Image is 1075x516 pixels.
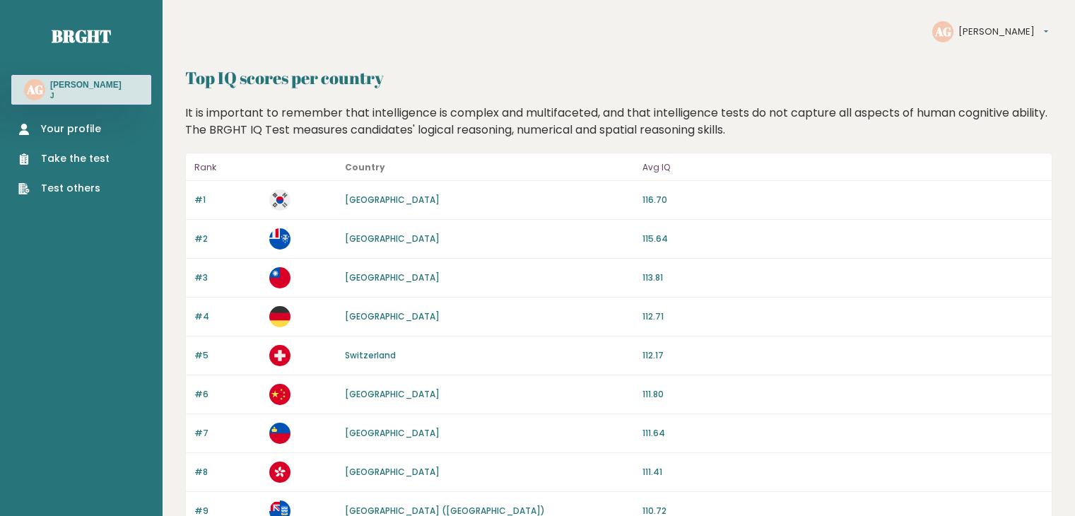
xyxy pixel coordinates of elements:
[269,384,290,405] img: cn.svg
[194,388,261,401] p: #6
[642,159,1043,176] p: Avg IQ
[194,271,261,284] p: #3
[642,466,1043,479] p: 111.41
[52,25,111,47] a: Brght
[642,388,1043,401] p: 111.80
[642,427,1043,440] p: 111.64
[345,310,440,322] a: [GEOGRAPHIC_DATA]
[18,181,110,196] a: Test others
[50,91,122,101] p: J
[642,194,1043,206] p: 116.70
[642,271,1043,284] p: 113.81
[194,159,261,176] p: Rank
[345,466,440,478] a: [GEOGRAPHIC_DATA]
[50,79,122,90] h3: [PERSON_NAME]
[642,349,1043,362] p: 112.17
[194,194,261,206] p: #1
[194,310,261,323] p: #4
[194,427,261,440] p: #7
[642,310,1043,323] p: 112.71
[934,23,951,40] text: AG
[269,267,290,288] img: tw.svg
[345,233,440,245] a: [GEOGRAPHIC_DATA]
[345,161,385,173] b: Country
[269,228,290,250] img: tf.svg
[269,462,290,483] img: hk.svg
[269,423,290,444] img: li.svg
[642,233,1043,245] p: 115.64
[345,388,440,400] a: [GEOGRAPHIC_DATA]
[194,466,261,479] p: #8
[18,122,110,136] a: Your profile
[194,349,261,362] p: #5
[269,306,290,327] img: de.svg
[345,349,396,361] a: Switzerland
[345,271,440,283] a: [GEOGRAPHIC_DATA]
[269,189,290,211] img: kr.svg
[958,25,1048,39] button: [PERSON_NAME]
[185,65,1052,90] h2: Top IQ scores per country
[345,194,440,206] a: [GEOGRAPHIC_DATA]
[345,427,440,439] a: [GEOGRAPHIC_DATA]
[269,345,290,366] img: ch.svg
[26,81,43,98] text: AG
[180,105,1058,139] div: It is important to remember that intelligence is complex and multifaceted, and that intelligence ...
[18,151,110,166] a: Take the test
[194,233,261,245] p: #2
